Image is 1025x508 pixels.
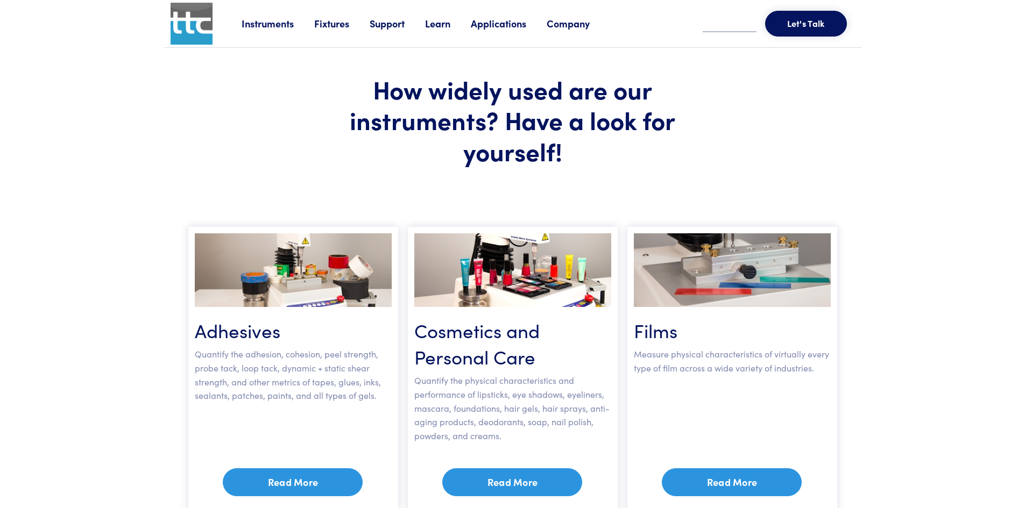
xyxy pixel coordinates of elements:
a: Read More [223,468,363,496]
h1: How widely used are our instruments? Have a look for yourself! [300,74,726,167]
img: films-v1.0.jpg [634,233,831,307]
a: Instruments [242,17,314,30]
h3: Adhesives [195,317,392,343]
a: Read More [442,468,582,496]
a: Applications [471,17,547,30]
a: Company [547,17,610,30]
img: adhesives-v1.0.jpg [195,233,392,307]
button: Let's Talk [765,11,847,37]
img: cosmetics-v1.0.jpg [414,233,611,307]
p: Quantify the physical characteristics and performance of lipsticks, eye shadows, eyeliners, masca... [414,374,611,442]
a: Read More [662,468,802,496]
a: Fixtures [314,17,370,30]
h3: Cosmetics and Personal Care [414,317,611,369]
a: Learn [425,17,471,30]
a: Support [370,17,425,30]
p: Measure physical characteristics of virtually every type of film across a wide variety of industr... [634,347,831,375]
p: Quantify the adhesion, cohesion, peel strength, probe tack, loop tack, dynamic + static shear str... [195,347,392,402]
img: ttc_logo_1x1_v1.0.png [171,3,213,45]
h3: Films [634,317,831,343]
